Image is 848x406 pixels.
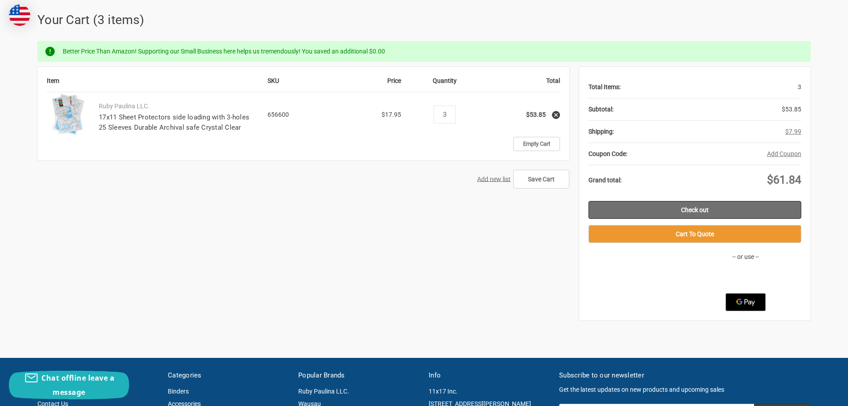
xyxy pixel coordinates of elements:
a: Empty Cart [513,137,560,151]
h1: Your Cart (3 items) [37,11,811,29]
th: Item [47,76,268,92]
strong: Shipping: [588,128,614,135]
button: Cart To Quote [588,225,801,243]
input: Save Cart [513,170,569,189]
strong: Subtotal: [588,106,613,113]
h5: Info [429,370,550,381]
span: Better Price Than Amazon! Supporting our Small Business here helps us tremendously! You saved an ... [63,48,385,55]
h5: Subscribe to our newsletter [559,370,811,381]
span: $53.85 [782,106,801,113]
img: duty and tax information for United States [9,4,30,26]
a: $7.99 [785,128,801,135]
h5: Categories [168,370,289,381]
button: Google Pay [726,293,766,311]
img: Ruby Paulina 17x11 Sheet Protectors side loading with 3-holes 25 Sleeves Durable Archival safe Cr... [47,93,89,136]
th: Quantity [406,76,483,92]
span: Chat offline leave a message [41,373,114,397]
p: -- or use -- [690,252,801,262]
th: Price [329,76,406,92]
span: $17.95 [381,111,401,118]
p: Get the latest updates on new products and upcoming sales [559,385,811,394]
span: 656600 [268,111,289,118]
p: Ruby Paulina LLC. [99,102,258,111]
strong: Grand total: [588,176,621,184]
button: Add Coupon [767,149,801,159]
strong: Coupon Code: [588,150,627,157]
a: 17x11 Sheet Protectors side loading with 3-holes 25 Sleeves Durable Archival safe Crystal Clear [99,113,249,131]
th: SKU [268,76,329,92]
strong: Total Items: [588,83,621,90]
th: Total [483,76,560,92]
span: $61.84 [767,173,801,186]
a: Add new list [477,175,511,182]
div: 3 [621,76,801,98]
a: Check out [588,201,801,219]
h5: Popular Brands [298,370,419,381]
button: Chat offline leave a message [9,371,129,399]
strong: $53.85 [526,111,546,118]
a: Binders [168,388,189,395]
iframe: PayPal-paypal [712,271,779,289]
a: Ruby Paulina LLC. [298,388,349,395]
